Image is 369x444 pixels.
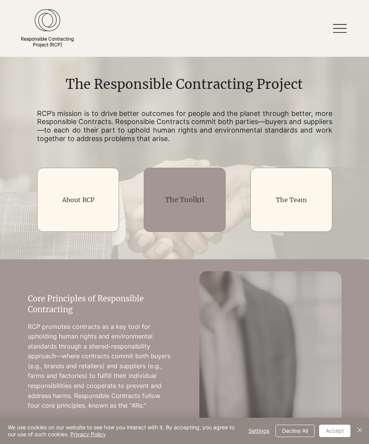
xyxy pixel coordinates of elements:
span: Core Principles of Responsible Contracting [28,294,144,314]
img: Close [355,425,364,435]
a: Responsible ContractingProject (RCP) [21,36,74,48]
span: The Responsible Contracting Project [66,76,303,92]
button: Close [355,424,364,438]
span: Accept [326,427,344,434]
span: Decline All [282,427,308,434]
span: Responsible Contracting [21,36,74,42]
span: Settings [248,425,269,437]
a: About RCP [62,196,94,204]
span: RCP’s mission is to drive better outcomes for people and the planet through better, more Responsi... [37,109,332,143]
button: Accept [319,425,350,437]
span: RCP promotes contracts as a key tool for upholding human rights and environmental standards throu... [28,323,170,410]
span: Project (RCP) [33,42,62,48]
span: Settings [248,427,269,434]
span: We use cookies on our website to see how you interact with it. By accepting, you agree to our use... [8,424,235,437]
a: The Toolkit [165,195,204,204]
button: Decline All [275,425,315,437]
span: Privacy Policy [70,431,106,437]
a: The Team [276,196,307,204]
